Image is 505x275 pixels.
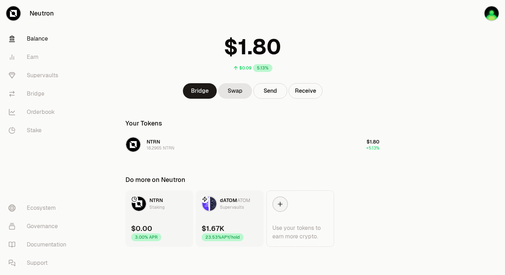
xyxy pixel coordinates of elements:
a: Use your tokens to earn more crypto. [266,190,334,247]
a: Ecosystem [3,199,76,217]
button: Receive [289,83,322,99]
a: Documentation [3,236,76,254]
div: Your Tokens [125,118,162,128]
a: NTRN LogoNTRNStaking$0.003.00% APR [125,190,193,247]
div: $0.00 [131,224,152,233]
a: dATOM LogoATOM LogodATOMATOMSupervaults$1.67K23.53%APY/hold [196,190,264,247]
img: NTRN Logo [132,197,146,211]
div: Staking [149,204,165,211]
span: dATOM [220,197,237,203]
div: 5.13% [253,64,272,72]
button: NTRN LogoNTRN18.2965 NTRN$1.80+5.13% [121,134,384,155]
img: ledger [485,6,499,20]
span: $1.80 [367,139,380,145]
a: Governance [3,217,76,236]
a: Swap [218,83,252,99]
span: +5.13% [366,145,380,151]
a: Bridge [183,83,217,99]
a: Stake [3,121,76,140]
div: 23.53% APY/hold [202,233,244,241]
span: NTRN [147,139,160,145]
a: Orderbook [3,103,76,121]
div: Do more on Neutron [125,175,185,185]
span: ATOM [237,197,250,203]
button: Send [253,83,287,99]
a: Supervaults [3,66,76,85]
img: ATOM Logo [210,197,216,211]
div: $1.67K [202,224,224,233]
div: Use your tokens to earn more crypto. [272,224,328,241]
a: Balance [3,30,76,48]
div: 18.2965 NTRN [147,145,174,151]
img: NTRN Logo [126,137,140,152]
div: $0.09 [239,65,252,71]
div: Supervaults [220,204,244,211]
div: 3.00% APR [131,233,161,241]
a: Bridge [3,85,76,103]
img: dATOM Logo [202,197,209,211]
a: Support [3,254,76,272]
a: Earn [3,48,76,66]
span: NTRN [149,197,163,203]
